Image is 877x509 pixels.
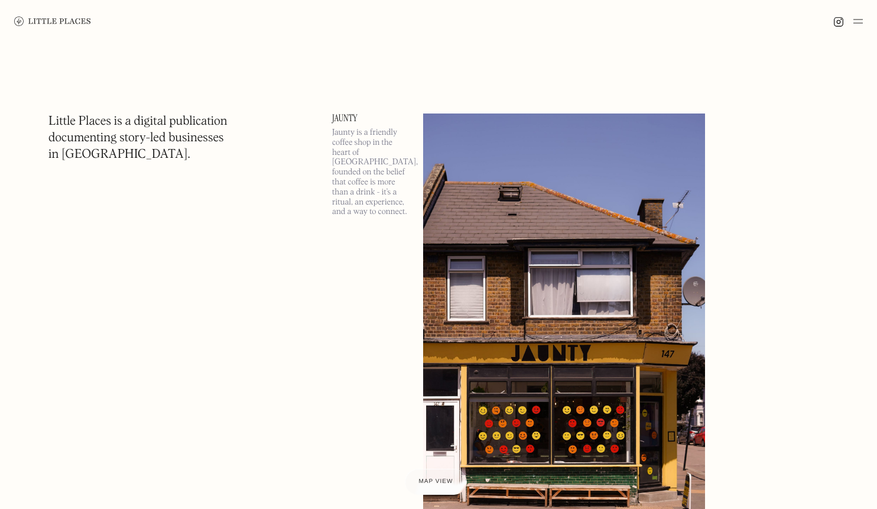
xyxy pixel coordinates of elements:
[332,114,409,123] a: Jaunty
[332,128,409,217] p: Jaunty is a friendly coffee shop in the heart of [GEOGRAPHIC_DATA], founded on the belief that co...
[405,469,467,495] a: Map view
[48,114,228,163] h1: Little Places is a digital publication documenting story-led businesses in [GEOGRAPHIC_DATA].
[419,478,453,485] span: Map view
